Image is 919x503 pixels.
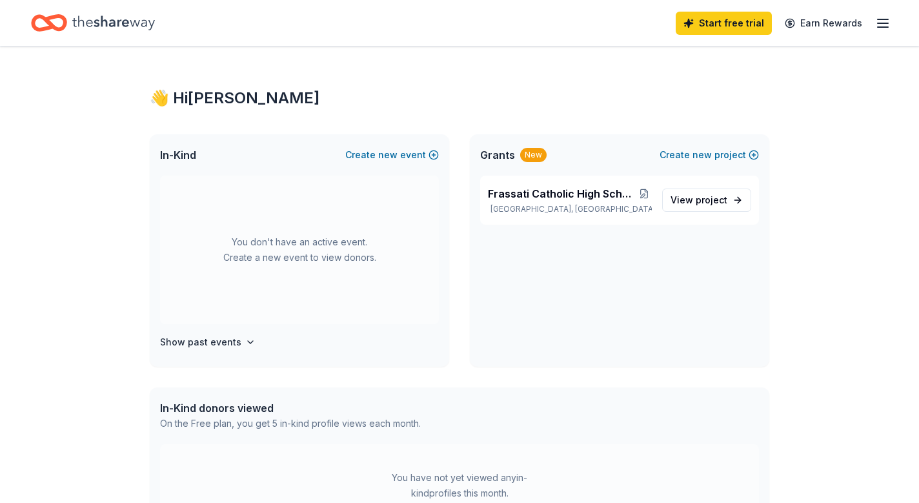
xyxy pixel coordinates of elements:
[160,334,241,350] h4: Show past events
[160,147,196,163] span: In-Kind
[520,148,547,162] div: New
[488,186,636,201] span: Frassati Catholic High School Blue & Grey Gala
[488,204,652,214] p: [GEOGRAPHIC_DATA], [GEOGRAPHIC_DATA]
[160,416,421,431] div: On the Free plan, you get 5 in-kind profile views each month.
[160,334,256,350] button: Show past events
[662,189,751,212] a: View project
[777,12,870,35] a: Earn Rewards
[379,470,540,501] div: You have not yet viewed any in-kind profiles this month.
[696,194,727,205] span: project
[31,8,155,38] a: Home
[692,147,712,163] span: new
[160,400,421,416] div: In-Kind donors viewed
[480,147,515,163] span: Grants
[150,88,769,108] div: 👋 Hi [PERSON_NAME]
[378,147,398,163] span: new
[671,192,727,208] span: View
[660,147,759,163] button: Createnewproject
[345,147,439,163] button: Createnewevent
[676,12,772,35] a: Start free trial
[160,176,439,324] div: You don't have an active event. Create a new event to view donors.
